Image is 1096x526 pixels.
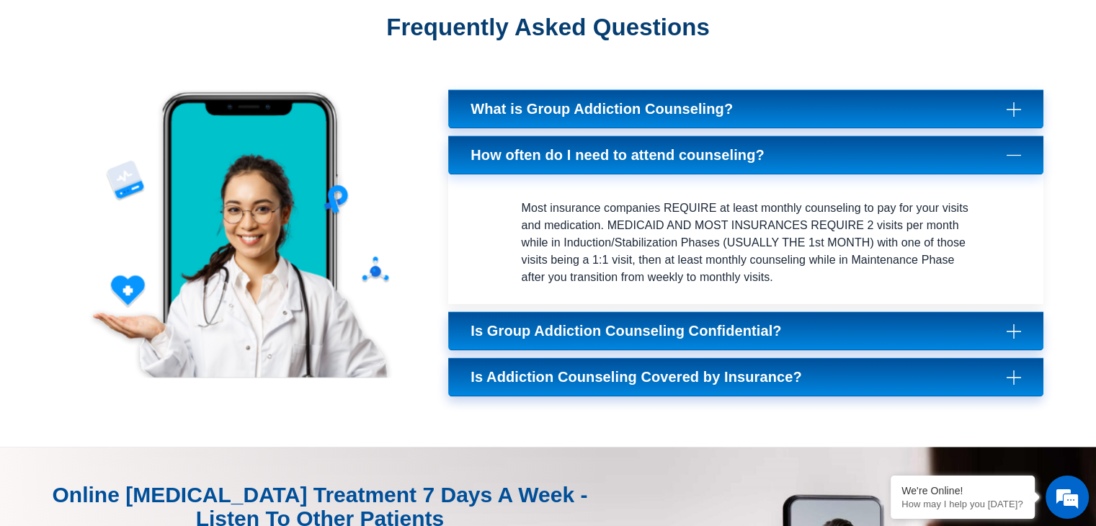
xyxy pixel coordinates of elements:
a: Is Addiction Counseling Covered by Insurance? [448,357,1043,396]
a: What is Group Addiction Counseling? [448,89,1043,128]
div: Navigation go back [16,74,37,96]
img: Online Suboxone Treatment – Opioid Addiction Treatment [86,89,393,378]
a: How often do I need to attend counseling? [448,135,1043,174]
p: Most insurance companies REQUIRE at least monthly counseling to pay for your visits and medicatio... [522,200,971,286]
div: We're Online! [901,485,1024,496]
span: We're online! [84,166,199,312]
span: Is Addiction Counseling Covered by Insurance? [471,368,808,385]
div: Chat with us now [97,76,264,94]
a: Is Group Addiction Counseling Confidential? [448,311,1043,350]
span: Is Group Addiction Counseling Confidential? [471,322,788,339]
div: Minimize live chat window [236,7,271,42]
h2: Frequently Asked Questions [99,13,997,42]
span: What is Group Addiction Counseling? [471,100,740,117]
textarea: Type your message and hit 'Enter' [7,363,275,414]
span: How often do I need to attend counseling? [471,146,771,164]
p: How may I help you today? [901,499,1024,509]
